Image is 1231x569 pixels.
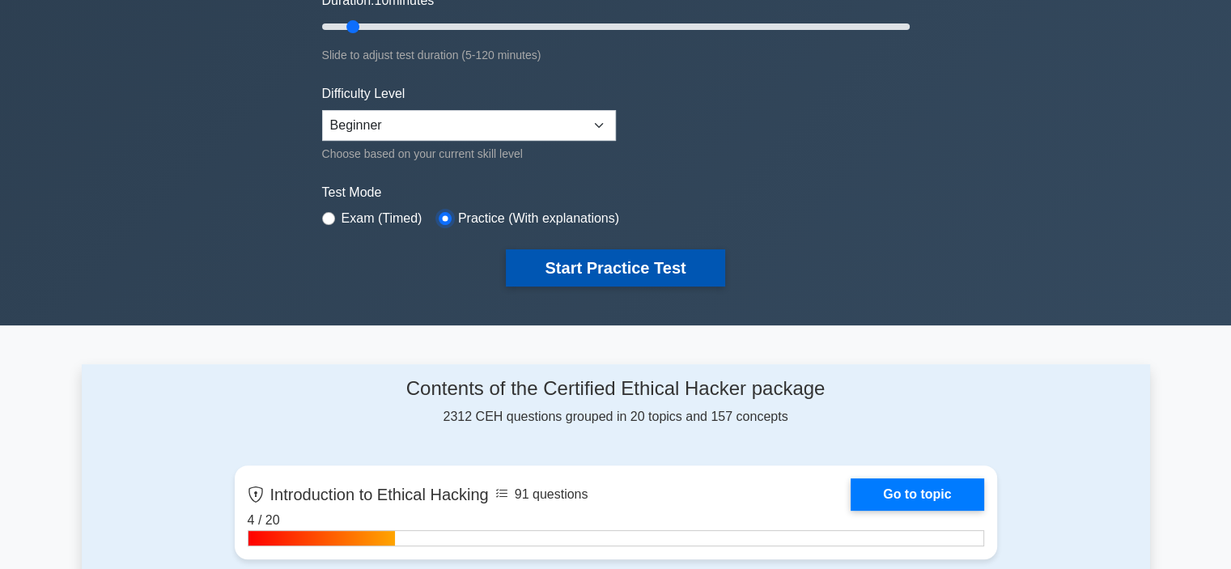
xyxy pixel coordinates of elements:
[322,45,910,65] div: Slide to adjust test duration (5-120 minutes)
[322,84,405,104] label: Difficulty Level
[322,144,616,163] div: Choose based on your current skill level
[235,377,997,401] h4: Contents of the Certified Ethical Hacker package
[506,249,724,287] button: Start Practice Test
[322,183,910,202] label: Test Mode
[235,377,997,427] div: 2312 CEH questions grouped in 20 topics and 157 concepts
[851,478,983,511] a: Go to topic
[458,209,619,228] label: Practice (With explanations)
[342,209,422,228] label: Exam (Timed)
